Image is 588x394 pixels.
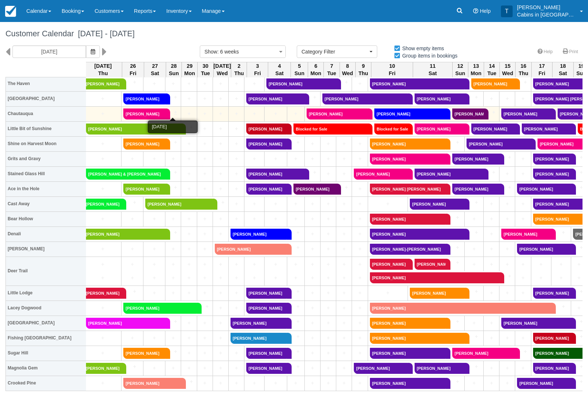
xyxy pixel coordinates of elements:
a: + [183,261,195,268]
a: + [266,261,285,268]
a: + [338,155,350,163]
a: [PERSON_NAME] [123,108,165,119]
a: [PERSON_NAME] [415,124,465,135]
span: : 6 weeks [217,49,239,55]
a: [PERSON_NAME] [370,259,408,270]
a: [PERSON_NAME] [533,154,571,165]
a: + [484,169,498,176]
a: + [215,170,226,178]
a: + [199,140,211,148]
a: + [336,184,350,191]
a: + [322,170,334,178]
a: [PERSON_NAME] [452,108,483,119]
a: + [167,155,179,163]
a: + [354,230,366,238]
a: [PERSON_NAME] [123,93,165,104]
a: Blocked for Sale [374,124,408,135]
a: [PERSON_NAME] [415,259,446,270]
a: + [467,245,482,253]
a: + [307,140,318,148]
a: + [215,274,226,282]
a: [PERSON_NAME] [246,184,287,195]
a: + [338,230,350,238]
a: [PERSON_NAME] [370,214,446,225]
a: + [338,140,350,148]
a: Blocked for Sale [293,124,368,135]
a: [PERSON_NAME] [370,139,446,150]
a: + [215,155,226,163]
a: + [246,110,262,118]
a: Print [558,47,583,57]
a: + [86,304,119,312]
a: + [145,155,163,163]
a: + [246,274,262,282]
a: [PERSON_NAME] [370,154,446,165]
a: + [231,110,242,118]
a: + [322,304,334,312]
a: + [246,200,262,208]
a: + [307,289,318,297]
a: + [86,95,119,103]
a: + [145,289,163,297]
a: + [501,289,513,297]
a: [PERSON_NAME] [533,199,587,210]
a: + [231,289,242,297]
a: + [183,170,195,178]
a: [PERSON_NAME] [84,199,121,210]
a: + [289,261,303,268]
a: + [287,229,303,236]
a: + [517,274,529,282]
a: + [183,155,195,163]
a: + [486,230,497,238]
a: + [231,140,242,148]
a: [PERSON_NAME] [322,93,408,104]
a: + [165,229,179,236]
div: T [501,5,513,17]
a: + [167,274,179,282]
a: + [266,215,285,223]
a: + [517,155,529,163]
a: + [533,261,549,268]
a: + [517,289,529,297]
a: [PERSON_NAME] [501,229,551,240]
a: + [287,244,303,251]
a: + [338,274,350,282]
a: + [183,185,195,193]
a: + [573,274,585,282]
a: + [167,289,179,297]
p: Cabins in [GEOGRAPHIC_DATA] [517,11,576,18]
a: + [197,303,211,310]
a: + [307,200,318,208]
a: + [354,140,366,148]
a: [PERSON_NAME] [370,229,465,240]
a: + [199,289,211,297]
a: + [486,261,497,268]
a: + [199,274,211,282]
a: + [338,170,350,178]
a: + [167,80,179,88]
a: + [486,95,497,103]
a: + [215,261,226,268]
a: + [322,200,334,208]
a: + [199,170,211,178]
a: + [336,78,350,86]
a: + [465,229,482,236]
a: + [231,274,242,282]
a: + [501,245,513,253]
a: + [165,139,179,146]
a: + [307,261,318,268]
a: + [354,185,366,193]
a: + [183,140,195,148]
a: [PERSON_NAME] [533,78,587,89]
a: [PERSON_NAME] [84,288,121,299]
a: + [231,80,242,88]
a: + [231,125,242,133]
a: + [571,288,585,295]
a: + [183,289,195,297]
a: + [338,200,350,208]
a: + [215,304,226,312]
a: [PERSON_NAME] & [PERSON_NAME] [86,169,165,180]
a: + [467,261,482,268]
a: + [486,289,497,297]
a: + [165,93,179,101]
